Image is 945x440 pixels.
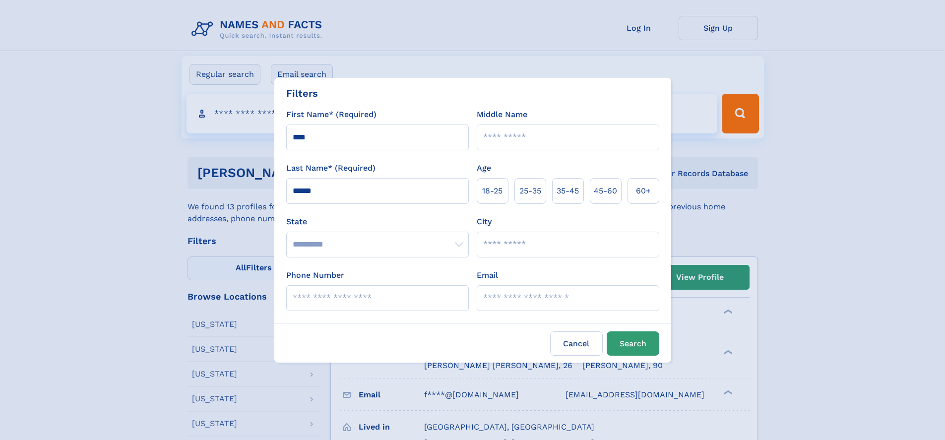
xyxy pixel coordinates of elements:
label: Last Name* (Required) [286,162,376,174]
span: 18‑25 [482,185,503,197]
span: 25‑35 [519,185,541,197]
label: Phone Number [286,269,344,281]
button: Search [607,331,659,356]
label: Cancel [550,331,603,356]
label: First Name* (Required) [286,109,377,121]
div: Filters [286,86,318,101]
label: City [477,216,492,228]
label: Email [477,269,498,281]
label: Middle Name [477,109,527,121]
label: State [286,216,469,228]
span: 35‑45 [557,185,579,197]
span: 60+ [636,185,651,197]
label: Age [477,162,491,174]
span: 45‑60 [594,185,617,197]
